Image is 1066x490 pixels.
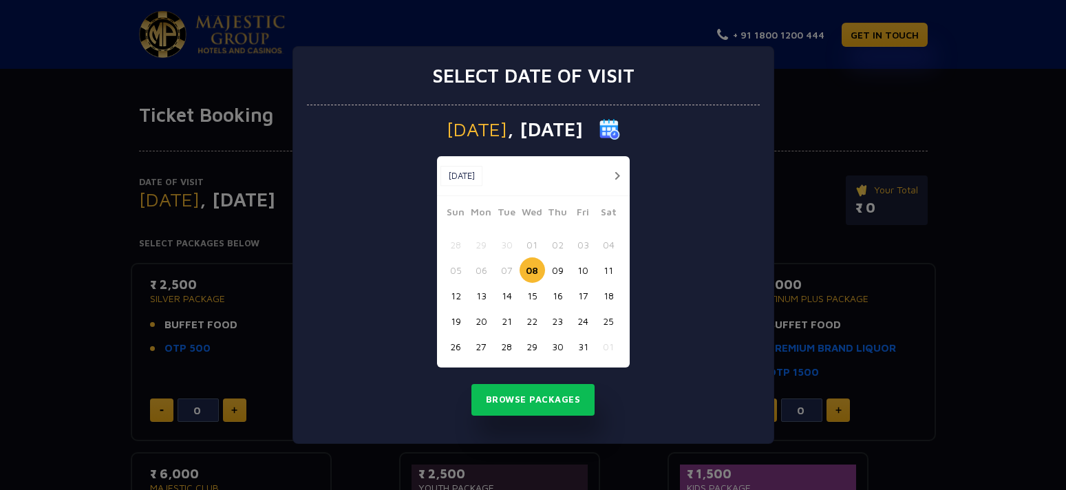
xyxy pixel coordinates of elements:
[520,257,545,283] button: 08
[440,166,482,187] button: [DATE]
[545,283,571,308] button: 16
[596,334,621,359] button: 01
[545,257,571,283] button: 09
[571,334,596,359] button: 31
[469,257,494,283] button: 06
[494,334,520,359] button: 28
[571,308,596,334] button: 24
[494,308,520,334] button: 21
[596,257,621,283] button: 11
[571,257,596,283] button: 10
[596,204,621,224] span: Sat
[599,119,620,140] img: calender icon
[571,204,596,224] span: Fri
[443,334,469,359] button: 26
[571,283,596,308] button: 17
[469,204,494,224] span: Mon
[520,334,545,359] button: 29
[432,64,635,87] h3: Select date of visit
[520,308,545,334] button: 22
[596,308,621,334] button: 25
[443,308,469,334] button: 19
[545,232,571,257] button: 02
[520,283,545,308] button: 15
[571,232,596,257] button: 03
[507,120,583,139] span: , [DATE]
[443,204,469,224] span: Sun
[520,204,545,224] span: Wed
[447,120,507,139] span: [DATE]
[545,308,571,334] button: 23
[520,232,545,257] button: 01
[469,283,494,308] button: 13
[443,283,469,308] button: 12
[494,257,520,283] button: 07
[469,334,494,359] button: 27
[469,308,494,334] button: 20
[469,232,494,257] button: 29
[443,257,469,283] button: 05
[596,283,621,308] button: 18
[471,384,595,416] button: Browse Packages
[494,283,520,308] button: 14
[545,204,571,224] span: Thu
[443,232,469,257] button: 28
[494,204,520,224] span: Tue
[545,334,571,359] button: 30
[494,232,520,257] button: 30
[596,232,621,257] button: 04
